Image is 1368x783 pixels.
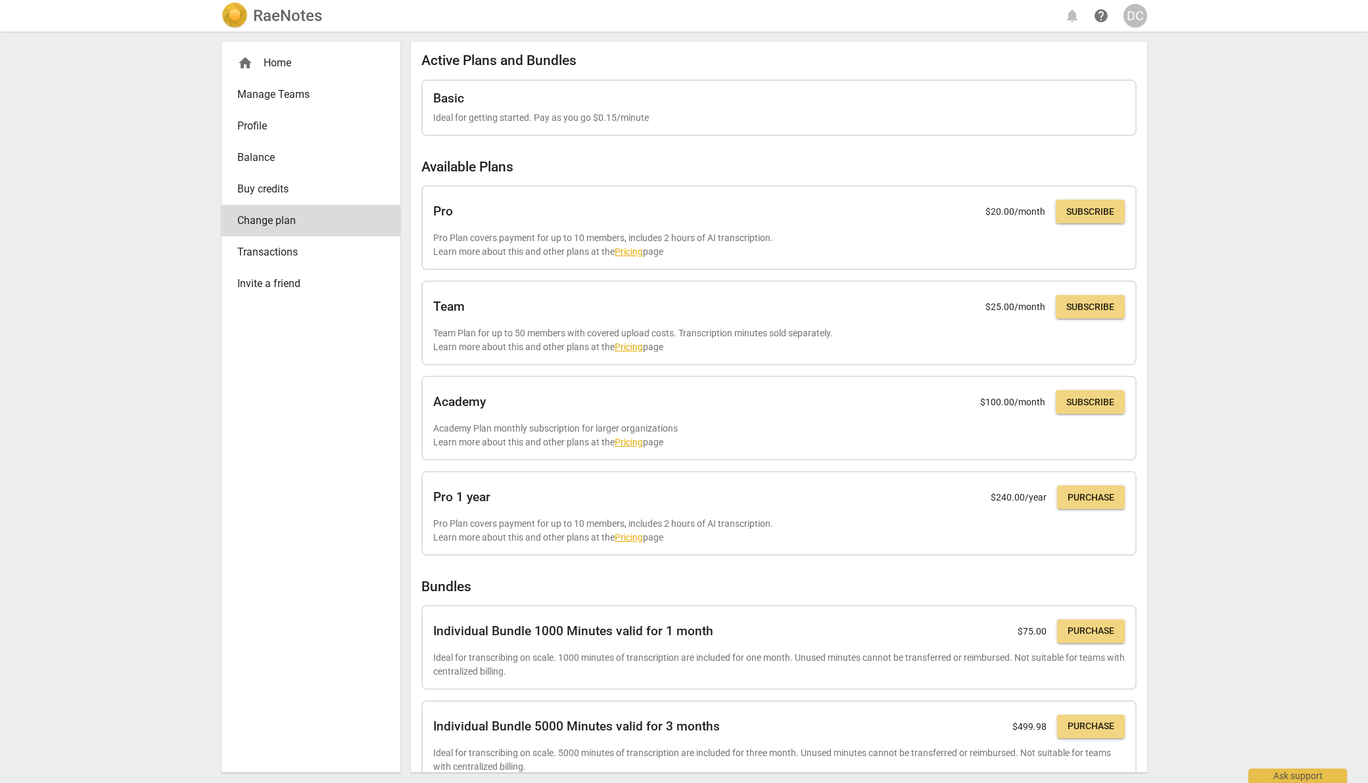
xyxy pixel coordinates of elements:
[615,246,643,257] a: Pricing
[433,651,1125,678] p: Ideal for transcribing on scale. 1000 minutes of transcription are included for one month. Unused...
[1068,625,1114,638] span: Purchase
[433,719,720,734] h2: Individual Bundle 5000 Minutes valid for 3 months
[1056,295,1125,319] button: Subscribe
[433,91,464,106] h2: Basic
[222,47,400,79] div: Home
[1056,200,1125,223] button: Subscribe
[433,422,1125,449] p: Academy Plan monthly subscription for larger organizations Learn more about this and other plans ...
[985,300,1045,314] p: $ 25.00 /month
[1068,720,1114,733] span: Purchase
[237,118,374,134] span: Profile
[1012,720,1047,734] p: $ 499.98
[980,395,1045,409] p: $ 100.00 /month
[433,231,1125,258] p: Pro Plan covers payment for up to 10 members, includes 2 hours of AI transcription. Learn more ab...
[433,490,490,504] h2: Pro 1 year
[222,3,322,29] a: LogoRaeNotes
[433,624,713,638] h2: Individual Bundle 1000 Minutes valid for 1 month
[222,205,400,236] a: Change plan
[1057,619,1125,643] button: Purchase
[421,159,1137,175] h2: Available Plans
[1068,491,1114,504] span: Purchase
[421,53,1137,69] h2: Active Plans and Bundles
[1248,769,1347,783] div: Ask support
[237,55,253,71] span: home
[1089,4,1113,28] a: Help
[985,205,1045,219] p: $ 20.00 /month
[1123,4,1147,28] button: DC
[253,7,322,25] h2: RaeNotes
[1066,206,1114,219] span: Subscribe
[237,276,374,292] span: Invite a friend
[237,55,374,71] div: Home
[433,111,1125,125] p: Ideal for getting started. Pay as you go $0.15/minute
[1057,485,1125,509] button: Purchase
[433,395,486,409] h2: Academy
[433,746,1125,773] p: Ideal for transcribing on scale. 5000 minutes of transcription are included for three month. Unus...
[222,236,400,268] a: Transactions
[222,173,400,205] a: Buy credits
[433,517,1125,544] p: Pro Plan covers payment for up to 10 members, includes 2 hours of AI transcription. Learn more ab...
[615,437,643,447] a: Pricing
[433,326,1125,353] p: Team Plan for up to 50 members with covered upload costs. Transcription minutes sold separately. ...
[237,244,374,260] span: Transactions
[1066,301,1114,314] span: Subscribe
[421,579,1137,595] h2: Bundles
[433,300,465,314] h2: Team
[237,87,374,102] span: Manage Teams
[237,213,374,229] span: Change plan
[237,181,374,197] span: Buy credits
[237,150,374,166] span: Balance
[1093,8,1109,24] span: help
[222,3,248,29] img: Logo
[1056,390,1125,414] button: Subscribe
[433,204,453,219] h2: Pro
[222,79,400,110] a: Manage Teams
[1018,625,1047,638] p: $ 75.00
[222,110,400,142] a: Profile
[991,491,1047,504] p: $ 240.00 /year
[615,532,643,543] a: Pricing
[1066,396,1114,409] span: Subscribe
[222,268,400,300] a: Invite a friend
[615,342,643,352] a: Pricing
[222,142,400,173] a: Balance
[1057,715,1125,738] button: Purchase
